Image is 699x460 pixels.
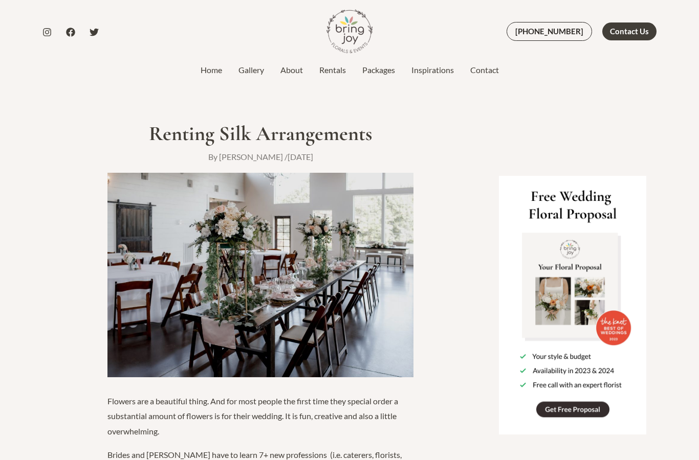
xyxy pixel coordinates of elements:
span: [DATE] [288,152,313,162]
h1: Renting Silk Arrangements [107,121,414,146]
a: [PERSON_NAME] [219,152,285,162]
a: Home [192,64,230,76]
a: Instagram [42,28,52,37]
a: Contact Us [602,22,657,40]
p: Flowers are a beautiful thing. And for most people the first time they special order a substantia... [107,394,414,439]
a: Rentals [311,64,354,76]
a: Gallery [230,64,272,76]
a: Packages [354,64,403,76]
a: [PHONE_NUMBER] [507,22,592,41]
nav: Site Navigation [192,62,507,78]
a: Inspirations [403,64,462,76]
div: By / [107,151,414,163]
img: Bring Joy [326,8,373,54]
a: Contact [462,64,507,76]
a: Facebook [66,28,75,37]
a: Twitter [90,28,99,37]
a: About [272,64,311,76]
span: [PERSON_NAME] [219,152,283,162]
